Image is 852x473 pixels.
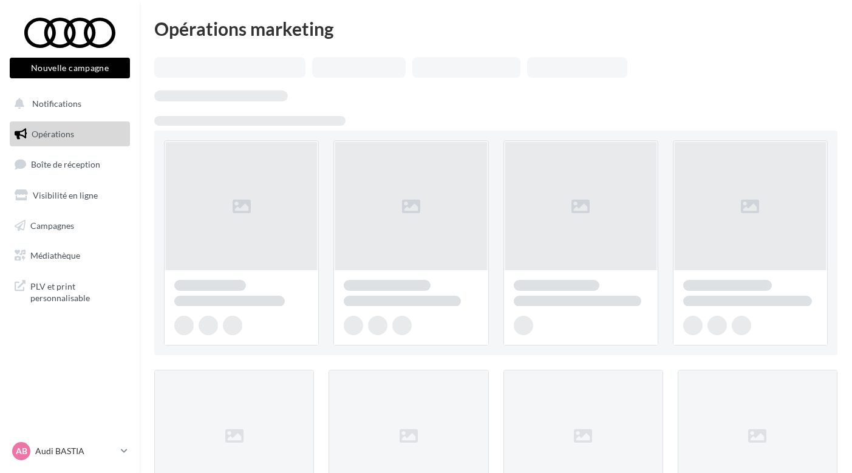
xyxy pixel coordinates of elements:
span: Médiathèque [30,250,80,260]
span: Boîte de réception [31,159,100,169]
span: Campagnes [30,220,74,230]
a: AB Audi BASTIA [10,440,130,463]
span: Visibilité en ligne [33,190,98,200]
p: Audi BASTIA [35,445,116,457]
button: Notifications [7,91,128,117]
a: Opérations [7,121,132,147]
a: Médiathèque [7,243,132,268]
span: AB [16,445,27,457]
div: Opérations marketing [154,19,837,38]
a: Campagnes [7,213,132,239]
span: Opérations [32,129,74,139]
span: Notifications [32,98,81,109]
a: Visibilité en ligne [7,183,132,208]
a: PLV et print personnalisable [7,273,132,309]
button: Nouvelle campagne [10,58,130,78]
a: Boîte de réception [7,151,132,177]
span: PLV et print personnalisable [30,278,125,304]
